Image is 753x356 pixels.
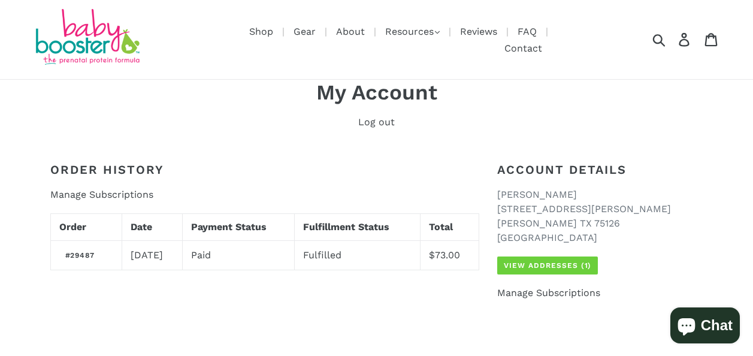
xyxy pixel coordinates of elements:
[657,26,690,53] input: Search
[122,241,183,270] td: [DATE]
[421,214,479,241] th: Total
[667,307,743,346] inbox-online-store-chat: Shopify online store chat
[122,214,183,241] th: Date
[50,214,122,241] th: Order
[497,162,703,177] h2: Account Details
[497,287,600,298] a: Manage Subscriptions
[498,41,548,56] a: Contact
[379,23,446,41] button: Resources
[421,241,479,270] td: $73.00
[330,24,371,39] a: About
[497,188,703,245] p: [PERSON_NAME] [STREET_ADDRESS][PERSON_NAME] [PERSON_NAME] TX 75126 [GEOGRAPHIC_DATA]
[295,214,421,241] th: Fulfillment Status
[512,24,543,39] a: FAQ
[288,24,322,39] a: Gear
[358,116,395,128] a: Log out
[454,24,503,39] a: Reviews
[182,214,295,241] th: Payment Status
[33,9,141,67] img: Baby Booster Prenatal Protein Supplements
[295,241,421,270] td: Fulfilled
[182,241,295,270] td: Paid
[59,247,101,264] a: #29487
[50,189,153,200] a: Manage Subscriptions
[243,24,279,39] a: Shop
[497,257,598,274] a: View Addresses (1)
[50,162,480,177] h2: Order History
[50,80,703,105] h1: My Account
